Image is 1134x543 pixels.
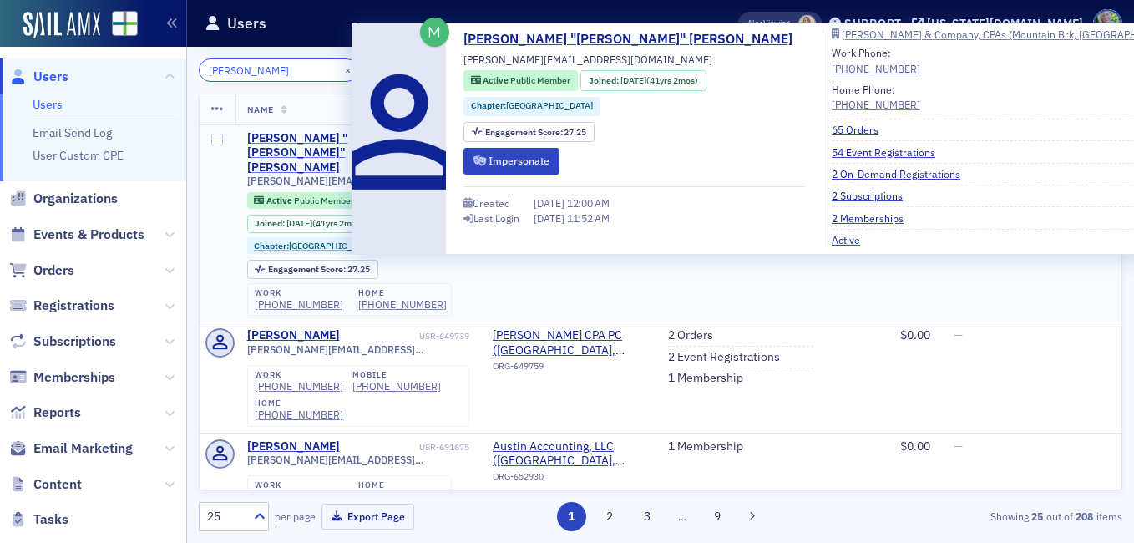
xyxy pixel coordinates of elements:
[832,45,920,76] div: Work Phone:
[33,261,74,280] span: Orders
[493,471,645,488] div: ORG-652930
[633,502,662,531] button: 3
[33,297,114,315] span: Registrations
[255,409,343,421] a: [PHONE_NUMBER]
[463,29,805,49] a: [PERSON_NAME] "[PERSON_NAME]" [PERSON_NAME]
[247,439,340,454] a: [PERSON_NAME]
[255,288,343,298] div: work
[255,380,343,393] a: [PHONE_NUMBER]
[912,18,1089,29] button: [US_STATE][DOMAIN_NAME]
[580,70,706,91] div: Joined: 1984-07-16 00:00:00
[747,18,790,29] span: Viewing
[33,97,63,112] a: Users
[112,11,138,37] img: SailAMX
[832,82,920,113] div: Home Phone:
[254,240,289,251] span: Chapter :
[9,297,114,315] a: Registrations
[463,52,712,67] span: [PERSON_NAME][EMAIL_ADDRESS][DOMAIN_NAME]
[255,298,343,311] a: [PHONE_NUMBER]
[493,328,645,358] a: [PERSON_NAME] CPA PC ([GEOGRAPHIC_DATA], [GEOGRAPHIC_DATA])
[100,11,138,39] a: View Homepage
[247,104,274,115] span: Name
[33,125,112,140] a: Email Send Log
[832,188,915,203] a: 2 Subscriptions
[247,131,416,175] div: [PERSON_NAME] "[PERSON_NAME]" [PERSON_NAME]
[567,196,610,210] span: 12:00 AM
[33,368,115,387] span: Memberships
[954,439,963,454] span: —
[1073,509,1096,524] strong: 208
[668,350,780,365] a: 2 Event Registrations
[266,195,294,206] span: Active
[832,122,891,137] a: 65 Orders
[534,196,567,210] span: [DATE]
[247,175,470,187] span: [PERSON_NAME][EMAIL_ADDRESS][DOMAIN_NAME]
[247,454,470,466] span: [PERSON_NAME][EMAIL_ADDRESS][DOMAIN_NAME]
[33,510,68,529] span: Tasks
[473,214,519,223] div: Last Login
[207,508,244,525] div: 25
[1093,9,1122,38] span: Profile
[832,61,920,76] div: [PHONE_NUMBER]
[255,398,343,409] div: home
[9,368,115,387] a: Memberships
[589,74,620,88] span: Joined :
[247,328,340,343] a: [PERSON_NAME]
[510,74,570,86] span: Public Member
[493,361,645,378] div: ORG-649759
[483,74,510,86] span: Active
[9,226,144,244] a: Events & Products
[247,237,384,254] div: Chapter:
[493,328,645,358] span: Bob Roberts CPA PC (Montgomery, AL)
[954,327,963,343] span: —
[620,74,698,88] div: (41yrs 2mos)
[826,509,1122,524] div: Showing out of items
[557,502,586,531] button: 1
[463,148,559,174] button: Impersonate
[1029,509,1046,524] strong: 25
[247,192,362,209] div: Active: Active: Public Member
[668,328,713,343] a: 2 Orders
[832,211,916,226] a: 2 Memberships
[832,145,948,160] a: 54 Event Registrations
[286,218,364,229] div: (41yrs 2mos)
[832,232,873,247] a: Active
[247,343,470,356] span: [PERSON_NAME][EMAIL_ADDRESS][DOMAIN_NAME]
[668,371,743,386] a: 1 Membership
[463,122,595,143] div: Engagement Score: 27.25
[471,74,570,88] a: Active Public Member
[832,166,973,181] a: 2 On-Demand Registrations
[9,68,68,86] a: Users
[254,195,353,206] a: Active Public Member
[352,370,441,380] div: mobile
[275,509,316,524] label: per page
[268,263,347,275] span: Engagement Score :
[485,126,564,138] span: Engagement Score :
[33,403,81,422] span: Reports
[473,199,510,208] div: Created
[463,70,578,91] div: Active: Active: Public Member
[358,298,447,311] a: [PHONE_NUMBER]
[33,68,68,86] span: Users
[254,241,376,251] a: Chapter:[GEOGRAPHIC_DATA]
[9,439,133,458] a: Email Marketing
[255,480,343,490] div: work
[900,439,930,454] span: $0.00
[33,332,116,351] span: Subscriptions
[9,332,116,351] a: Subscriptions
[33,148,124,163] a: User Custom CPE
[227,13,266,33] h1: Users
[321,504,414,530] button: Export Page
[471,99,593,113] a: Chapter:[GEOGRAPHIC_DATA]
[493,439,645,469] span: Austin Accounting, LLC (Jacksonville, AL)
[668,439,743,454] a: 1 Membership
[927,16,1083,31] div: [US_STATE][DOMAIN_NAME]
[844,16,902,31] div: Support
[534,211,567,225] span: [DATE]
[342,442,469,453] div: USR-691675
